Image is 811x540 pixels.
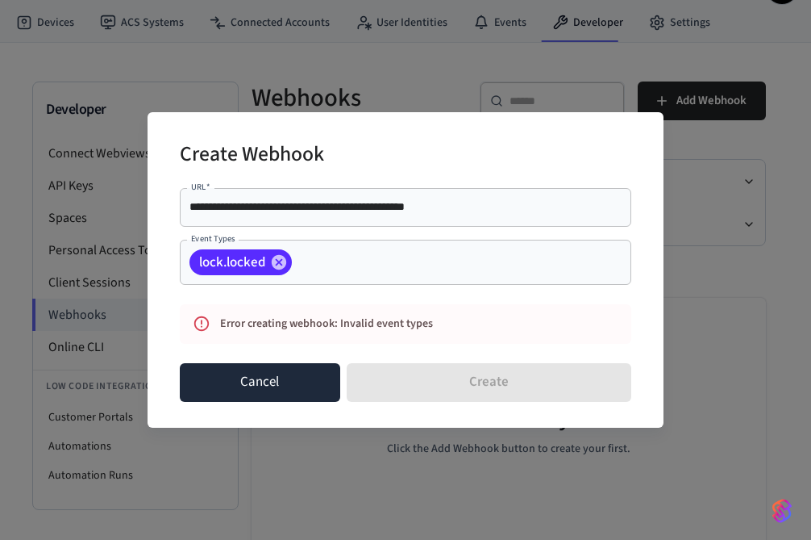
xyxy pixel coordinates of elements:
label: URL [191,181,210,193]
img: SeamLogoGradient.69752ec5.svg [772,498,792,524]
span: lock.locked [189,254,275,270]
div: lock.locked [189,249,292,275]
h2: Create Webhook [180,132,324,181]
div: Error creating webhook: Invalid event types [220,309,560,339]
label: Event Types [191,232,235,245]
button: Cancel [180,363,340,402]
